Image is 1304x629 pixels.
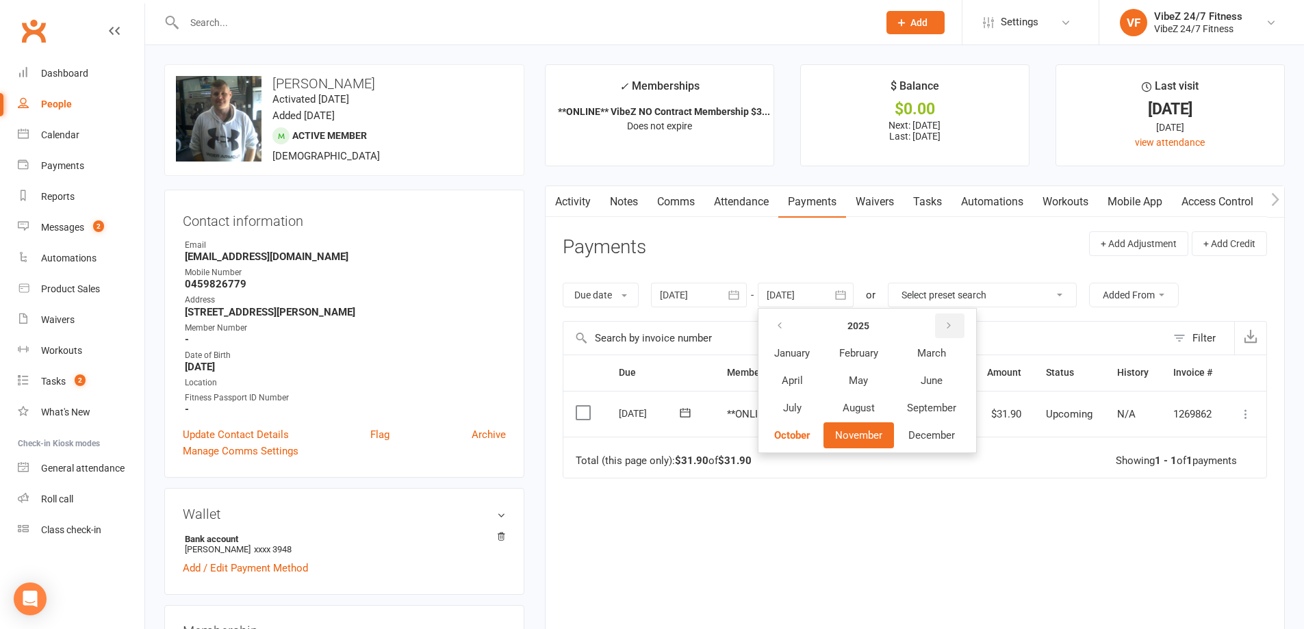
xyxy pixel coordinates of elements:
[18,212,144,243] a: Messages 2
[895,340,968,366] button: March
[763,395,822,421] button: July
[41,524,101,535] div: Class check-in
[782,374,803,387] span: April
[1105,355,1161,390] th: History
[472,426,506,443] a: Archive
[823,422,894,448] button: November
[370,426,389,443] a: Flag
[185,251,506,263] strong: [EMAIL_ADDRESS][DOMAIN_NAME]
[1089,283,1179,307] button: Added From
[185,333,506,346] strong: -
[185,349,506,362] div: Date of Birth
[272,150,380,162] span: [DEMOGRAPHIC_DATA]
[183,443,298,459] a: Manage Comms Settings
[185,306,506,318] strong: [STREET_ADDRESS][PERSON_NAME]
[18,484,144,515] a: Roll call
[1154,10,1242,23] div: VibeZ 24/7 Fitness
[886,11,945,34] button: Add
[835,429,882,441] span: November
[783,402,802,414] span: July
[563,322,1166,355] input: Search by invoice number
[823,395,894,421] button: August
[176,76,261,162] img: image1749090372.png
[847,320,869,331] strong: 2025
[18,89,144,120] a: People
[891,77,939,102] div: $ Balance
[917,347,946,359] span: March
[576,455,752,467] div: Total (this page only): of
[1172,186,1263,218] a: Access Control
[895,368,968,394] button: June
[1046,408,1092,420] span: Upcoming
[763,340,822,366] button: January
[18,397,144,428] a: What's New
[774,429,810,441] span: October
[1186,454,1192,467] strong: 1
[41,129,79,140] div: Calendar
[951,186,1033,218] a: Automations
[675,454,708,467] strong: $31.90
[18,243,144,274] a: Automations
[908,429,955,441] span: December
[14,582,47,615] div: Open Intercom Messenger
[41,99,72,110] div: People
[272,110,335,122] time: Added [DATE]
[185,403,506,415] strong: -
[704,186,778,218] a: Attendance
[975,391,1034,437] td: $31.90
[41,493,73,504] div: Roll call
[18,181,144,212] a: Reports
[41,463,125,474] div: General attendance
[18,151,144,181] a: Payments
[41,407,90,418] div: What's New
[185,322,506,335] div: Member Number
[1192,231,1267,256] button: + Add Credit
[619,77,700,103] div: Memberships
[823,368,894,394] button: May
[180,13,869,32] input: Search...
[254,544,292,554] span: xxxx 3948
[606,355,715,390] th: Due
[18,335,144,366] a: Workouts
[895,395,968,421] button: September
[910,17,928,28] span: Add
[1098,186,1172,218] a: Mobile App
[563,237,646,258] h3: Payments
[813,120,1017,142] p: Next: [DATE] Last: [DATE]
[778,186,846,218] a: Payments
[1120,9,1147,36] div: VF
[183,426,289,443] a: Update Contact Details
[183,532,506,556] li: [PERSON_NAME]
[1117,408,1136,420] span: N/A
[41,222,84,233] div: Messages
[846,186,904,218] a: Waivers
[272,93,349,105] time: Activated [DATE]
[558,106,770,117] strong: **ONLINE** VibeZ NO Contract Membership $3...
[75,374,86,386] span: 2
[41,283,100,294] div: Product Sales
[813,102,1017,116] div: $0.00
[185,278,506,290] strong: 0459826779
[1001,7,1038,38] span: Settings
[1166,322,1234,355] button: Filter
[866,287,875,303] div: or
[18,366,144,397] a: Tasks 2
[619,80,628,93] i: ✓
[975,355,1034,390] th: Amount
[718,454,752,467] strong: $31.90
[41,345,82,356] div: Workouts
[18,120,144,151] a: Calendar
[763,422,822,448] button: October
[41,191,75,202] div: Reports
[41,160,84,171] div: Payments
[41,314,75,325] div: Waivers
[823,340,894,366] button: February
[1069,120,1272,135] div: [DATE]
[715,355,974,390] th: Membership
[1089,231,1188,256] button: + Add Adjustment
[41,376,66,387] div: Tasks
[1154,23,1242,35] div: VibeZ 24/7 Fitness
[176,76,513,91] h3: [PERSON_NAME]
[18,515,144,545] a: Class kiosk mode
[18,305,144,335] a: Waivers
